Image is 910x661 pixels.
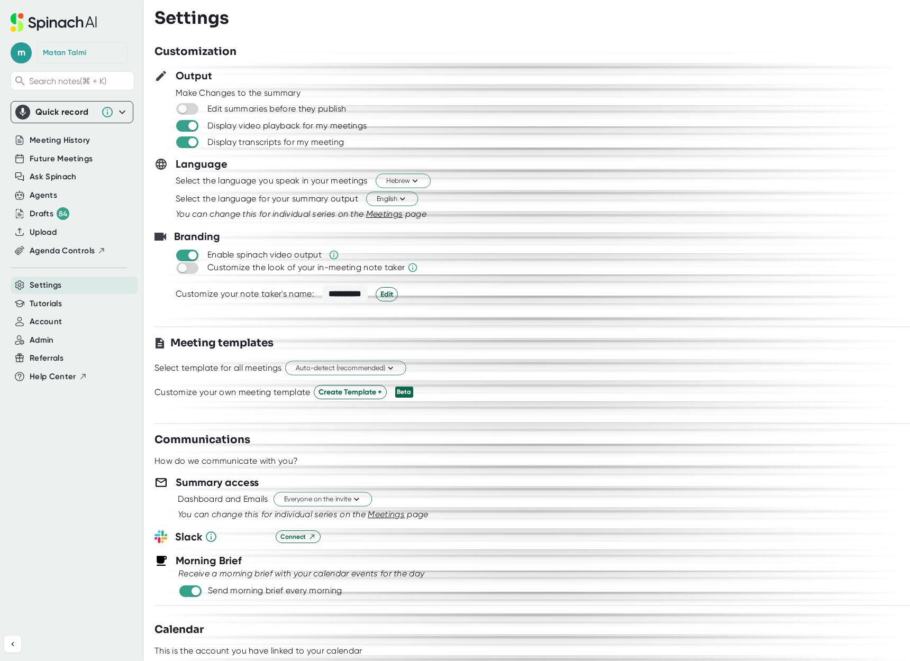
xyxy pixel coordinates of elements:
h3: Output [176,68,212,84]
div: Drafts [30,207,69,220]
i: You can change this for individual series on the page [176,209,426,219]
button: Tutorials [30,298,62,310]
button: Account [30,316,62,328]
div: Customize your note taker's name: [176,289,314,299]
button: Everyone on the invite [274,492,372,507]
h3: Slack [175,529,268,545]
div: Display transcripts for my meeting [207,137,344,148]
div: Select template for all meetings [154,363,282,373]
div: Edit summaries before they publish [207,104,346,114]
span: Edit [380,289,393,300]
button: Hebrew [376,174,431,188]
span: Meetings [368,509,405,519]
h3: Language [176,156,228,172]
button: Future Meetings [30,153,93,165]
button: Agenda Controls [30,245,106,257]
button: Meeting History [30,134,90,146]
span: Connect [280,532,316,541]
div: Send morning brief every morning [208,585,342,596]
h3: Customization [154,44,236,60]
div: Customize the look of your in-meeting note taker [207,262,405,273]
span: Everyone on the invite [284,494,361,504]
span: Hebrew [386,176,420,186]
span: Agenda Controls [30,245,95,257]
button: English [366,192,418,206]
button: Ask Spinach [30,171,77,183]
span: Auto-detect (recommended) [296,363,396,373]
h3: Settings [154,8,229,28]
div: Select the language you speak in your meetings [176,176,368,186]
div: This is the account you have linked to your calendar [154,646,362,656]
div: Quick record [35,107,96,117]
h3: Calendar [154,622,204,638]
div: How do we communicate with you? [154,456,298,466]
button: Connect [276,530,321,543]
span: Search notes (⌘ + K) [29,76,131,86]
div: 84 [57,207,69,220]
span: Help Center [30,371,76,383]
button: Upload [30,226,57,238]
h3: Summary access [176,474,259,490]
button: Settings [30,279,62,291]
button: Help Center [30,371,87,383]
div: Make Changes to the summary [176,88,910,98]
div: Beta [395,387,413,398]
button: Create Template + [314,385,387,399]
i: You can change this for individual series on the page [178,509,429,519]
span: m [11,42,32,63]
div: Quick record [15,102,129,123]
div: Enable spinach video output [207,250,322,260]
div: Display video playback for my meetings [207,121,367,131]
i: Receive a morning brief with your calendar events for the day [178,568,424,579]
button: Edit [376,287,398,301]
button: Referrals [30,352,63,364]
h3: Branding [174,228,220,244]
span: English [377,194,407,204]
button: Meetings [368,508,405,521]
div: Matan Talmi [43,48,86,58]
div: Dashboard and Emails [178,494,268,504]
button: Admin [30,334,54,346]
h3: Meeting templates [170,335,274,351]
button: Agents [30,189,57,201]
div: Select the language for your summary output [176,194,358,204]
h3: Morning Brief [176,553,242,568]
button: Meetings [366,208,403,221]
h3: Communications [154,432,250,448]
button: Drafts 84 [30,207,69,220]
span: Create Template + [319,387,382,398]
button: Auto-detect (recommended) [285,361,406,375]
div: Customize your own meeting template [154,387,311,398]
span: Meetings [366,209,403,219]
